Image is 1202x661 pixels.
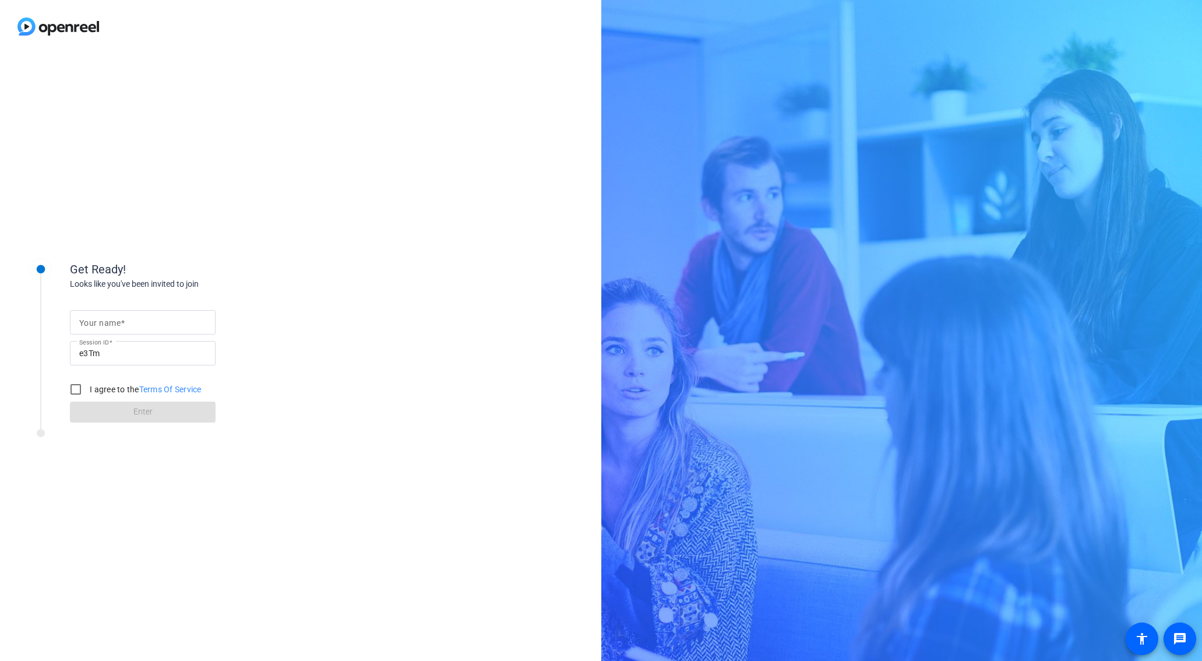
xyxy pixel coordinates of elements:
label: I agree to the [87,384,202,395]
mat-icon: accessibility [1135,632,1149,646]
a: Terms Of Service [139,385,202,394]
div: Get Ready! [70,261,303,278]
div: Looks like you've been invited to join [70,278,303,290]
mat-icon: message [1173,632,1187,646]
mat-label: Your name [79,318,121,328]
mat-label: Session ID [79,339,109,346]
